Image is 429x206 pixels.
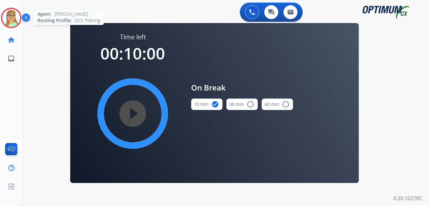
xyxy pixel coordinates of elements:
[393,194,423,202] p: 0.20.1027RC
[74,17,100,24] span: OCX Training
[191,99,223,110] button: 10 min
[38,11,52,17] span: Agent:
[2,9,20,27] img: avatar
[247,100,254,108] mat-icon: radio_button_unchecked
[7,36,15,44] mat-icon: home
[211,100,219,108] mat-icon: check_circle
[38,17,72,24] span: Routing Profile:
[191,82,293,93] span: On Break
[282,100,290,108] mat-icon: radio_button_unchecked
[226,99,258,110] button: 30 min
[54,11,88,17] span: [PERSON_NAME]
[129,110,137,117] mat-icon: play_circle_filled
[100,43,165,64] span: 00:10:00
[262,99,293,110] button: 60 min
[120,33,146,42] span: Time left
[7,55,15,62] mat-icon: inbox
